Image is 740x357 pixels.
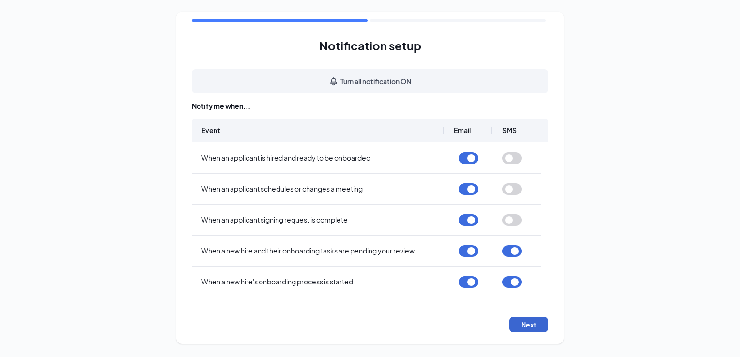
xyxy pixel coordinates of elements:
span: SMS [502,126,517,134]
span: Email [454,126,471,134]
span: When a new hire's onboarding process is started [201,277,353,286]
svg: Bell [329,76,339,86]
span: When a new hire and their onboarding tasks are pending your review [201,246,415,255]
button: Next [509,317,548,332]
div: Notify me when... [192,101,548,111]
span: When an applicant signing request is complete [201,215,348,224]
span: Event [201,126,220,134]
span: When an applicant is hired and ready to be onboarded [201,153,370,162]
h1: Notification setup [319,37,421,54]
button: Turn all notification ONBell [192,69,548,93]
span: When an applicant schedules or changes a meeting [201,184,363,193]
